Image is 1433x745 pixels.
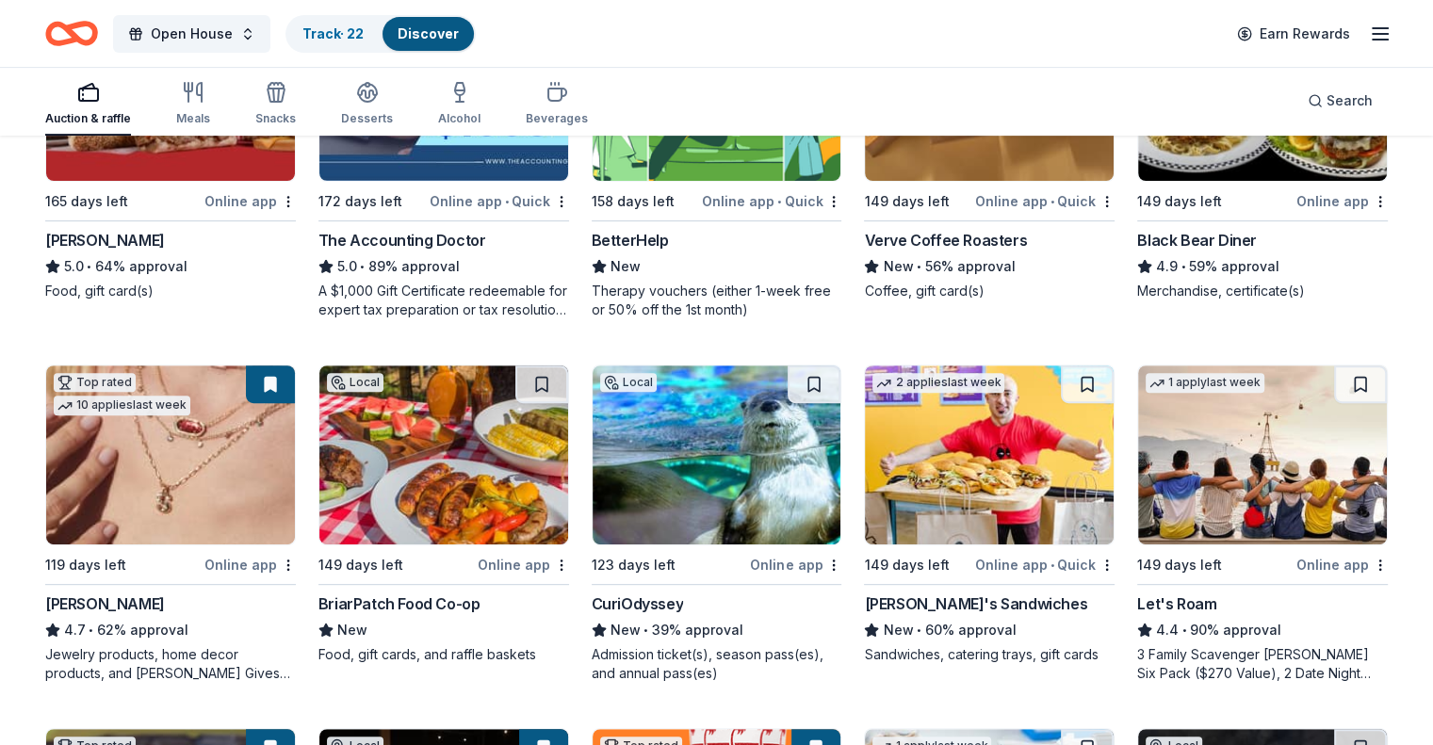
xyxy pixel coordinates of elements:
[1137,619,1388,641] div: 90% approval
[592,190,675,213] div: 158 days left
[318,554,403,576] div: 149 days left
[45,619,296,641] div: 62% approval
[526,73,588,136] button: Beverages
[864,282,1115,300] div: Coffee, gift card(s)
[318,229,486,251] div: The Accounting Doctor
[318,282,569,319] div: A $1,000 Gift Certificate redeemable for expert tax preparation or tax resolution services—recipi...
[864,364,1115,664] a: Image for Ike's Sandwiches2 applieslast week149 days leftOnline app•Quick[PERSON_NAME]'s Sandwich...
[1156,255,1178,278] span: 4.9
[864,554,949,576] div: 149 days left
[360,259,365,274] span: •
[438,111,480,126] div: Alcohol
[750,553,841,576] div: Online app
[1137,190,1222,213] div: 149 days left
[285,15,476,53] button: Track· 22Discover
[45,73,131,136] button: Auction & raffle
[45,592,165,615] div: [PERSON_NAME]
[1137,645,1388,683] div: 3 Family Scavenger [PERSON_NAME] Six Pack ($270 Value), 2 Date Night Scavenger [PERSON_NAME] Two ...
[438,73,480,136] button: Alcohol
[1050,558,1054,573] span: •
[89,623,93,638] span: •
[777,194,781,209] span: •
[592,619,842,641] div: 39% approval
[54,396,190,415] div: 10 applies last week
[872,373,1004,393] div: 2 applies last week
[430,189,569,213] div: Online app Quick
[864,229,1027,251] div: Verve Coffee Roasters
[864,592,1087,615] div: [PERSON_NAME]'s Sandwiches
[45,645,296,683] div: Jewelry products, home decor products, and [PERSON_NAME] Gives Back event in-store or online (or ...
[45,255,296,278] div: 64% approval
[46,365,295,544] img: Image for Kendra Scott
[1137,592,1216,615] div: Let's Roam
[45,11,98,56] a: Home
[593,365,841,544] img: Image for CuriOdyssey
[1050,194,1054,209] span: •
[341,73,393,136] button: Desserts
[318,364,569,664] a: Image for BriarPatch Food Co-opLocal149 days leftOnline appBriarPatch Food Co-opNewFood, gift car...
[611,619,641,641] span: New
[151,23,233,45] span: Open House
[45,111,131,126] div: Auction & raffle
[505,194,509,209] span: •
[45,1,296,300] a: Image for Portillo'sTop rated1 applylast week165 days leftOnline app[PERSON_NAME]5.0•64% approval...
[1137,364,1388,683] a: Image for Let's Roam1 applylast week149 days leftOnline appLet's Roam4.4•90% approval3 Family Sca...
[337,619,367,641] span: New
[1146,373,1264,393] div: 1 apply last week
[54,373,136,392] div: Top rated
[45,190,128,213] div: 165 days left
[318,1,569,319] a: Image for The Accounting DoctorTop rated20 applieslast week172 days leftOnline app•QuickThe Accou...
[45,282,296,300] div: Food, gift card(s)
[526,111,588,126] div: Beverages
[1137,554,1222,576] div: 149 days left
[864,619,1115,641] div: 60% approval
[883,255,913,278] span: New
[702,189,841,213] div: Online app Quick
[592,364,842,683] a: Image for CuriOdysseyLocal123 days leftOnline appCuriOdysseyNew•39% approvalAdmission ticket(s), ...
[592,554,676,576] div: 123 days left
[302,25,364,41] a: Track· 22
[478,553,569,576] div: Online app
[204,189,296,213] div: Online app
[917,259,921,274] span: •
[1296,553,1388,576] div: Online app
[341,111,393,126] div: Desserts
[113,15,270,53] button: Open House
[864,255,1115,278] div: 56% approval
[1137,229,1257,251] div: Black Bear Diner
[45,229,165,251] div: [PERSON_NAME]
[917,623,921,638] span: •
[883,619,913,641] span: New
[865,365,1114,544] img: Image for Ike's Sandwiches
[1137,1,1388,300] a: Image for Black Bear DinerTop rated1 applylast week149 days leftOnline appBlack Bear Diner4.9•59%...
[975,553,1115,576] div: Online app Quick
[864,1,1115,300] a: Image for Verve Coffee RoastersLocal149 days leftOnline app•QuickVerve Coffee RoastersNew•56% app...
[318,592,480,615] div: BriarPatch Food Co-op
[1138,365,1387,544] img: Image for Let's Roam
[318,645,569,664] div: Food, gift cards, and raffle baskets
[1137,282,1388,300] div: Merchandise, certificate(s)
[643,623,648,638] span: •
[1182,623,1187,638] span: •
[592,592,684,615] div: CuriOdyssey
[255,111,296,126] div: Snacks
[64,619,86,641] span: 4.7
[1226,17,1361,51] a: Earn Rewards
[592,229,669,251] div: BetterHelp
[398,25,459,41] a: Discover
[1156,619,1179,641] span: 4.4
[327,373,383,392] div: Local
[45,364,296,683] a: Image for Kendra ScottTop rated10 applieslast week119 days leftOnline app[PERSON_NAME]4.7•62% app...
[87,259,91,274] span: •
[611,255,641,278] span: New
[1296,189,1388,213] div: Online app
[176,73,210,136] button: Meals
[337,255,357,278] span: 5.0
[319,365,568,544] img: Image for BriarPatch Food Co-op
[318,255,569,278] div: 89% approval
[975,189,1115,213] div: Online app Quick
[592,1,842,319] a: Image for BetterHelp158 days leftOnline app•QuickBetterHelpNewTherapy vouchers (either 1-week fre...
[592,282,842,319] div: Therapy vouchers (either 1-week free or 50% off the 1st month)
[1181,259,1186,274] span: •
[45,554,126,576] div: 119 days left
